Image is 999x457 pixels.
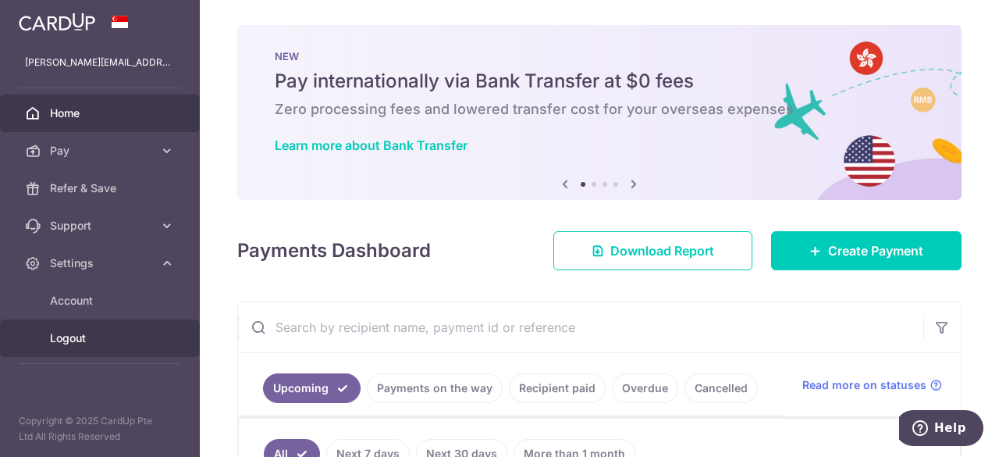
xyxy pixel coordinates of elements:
span: Pay [50,143,153,159]
h6: Zero processing fees and lowered transfer cost for your overseas expenses [275,100,924,119]
span: Account [50,293,153,309]
a: Learn more about Bank Transfer [275,137,468,153]
a: Read more on statuses [802,377,942,393]
a: Cancelled [684,373,758,403]
span: Support [50,218,153,234]
img: CardUp [19,12,95,31]
span: Read more on statuses [802,377,926,393]
span: Create Payment [828,241,923,260]
span: Download Report [610,241,714,260]
input: Search by recipient name, payment id or reference [238,302,923,352]
p: [PERSON_NAME][EMAIL_ADDRESS][DOMAIN_NAME] [25,55,175,70]
img: Bank transfer banner [237,25,962,200]
a: Download Report [553,231,752,270]
span: Settings [50,255,153,271]
iframe: Opens a widget where you can find more information [899,410,983,449]
a: Create Payment [771,231,962,270]
h5: Pay internationally via Bank Transfer at $0 fees [275,69,924,94]
a: Recipient paid [509,373,606,403]
p: NEW [275,50,924,62]
span: Refer & Save [50,180,153,196]
a: Upcoming [263,373,361,403]
span: Home [50,105,153,121]
a: Payments on the way [367,373,503,403]
a: Overdue [612,373,678,403]
h4: Payments Dashboard [237,237,431,265]
span: Logout [50,330,153,346]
